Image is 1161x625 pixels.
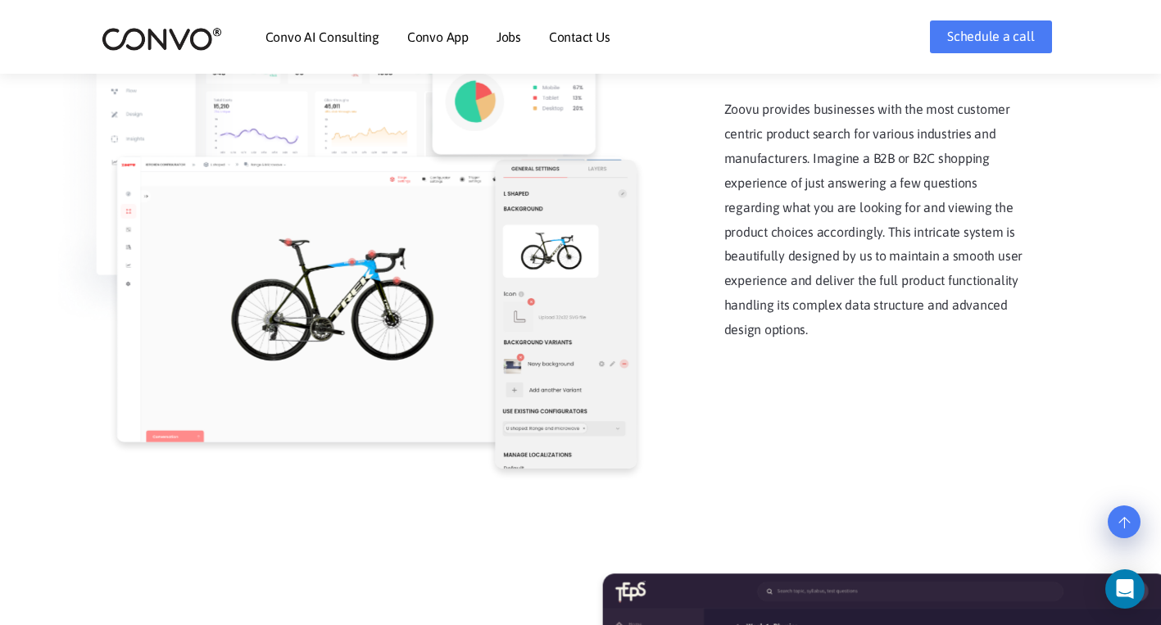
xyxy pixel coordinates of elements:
a: Contact Us [549,30,610,43]
p: Zoovu provides businesses with the most customer centric product search for various industries an... [724,97,1036,342]
img: logo_2.png [102,26,222,52]
a: Schedule a call [930,20,1051,53]
a: Jobs [497,30,521,43]
div: Open Intercom Messenger [1105,569,1145,609]
a: Convo App [407,30,469,43]
a: Convo AI Consulting [265,30,379,43]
